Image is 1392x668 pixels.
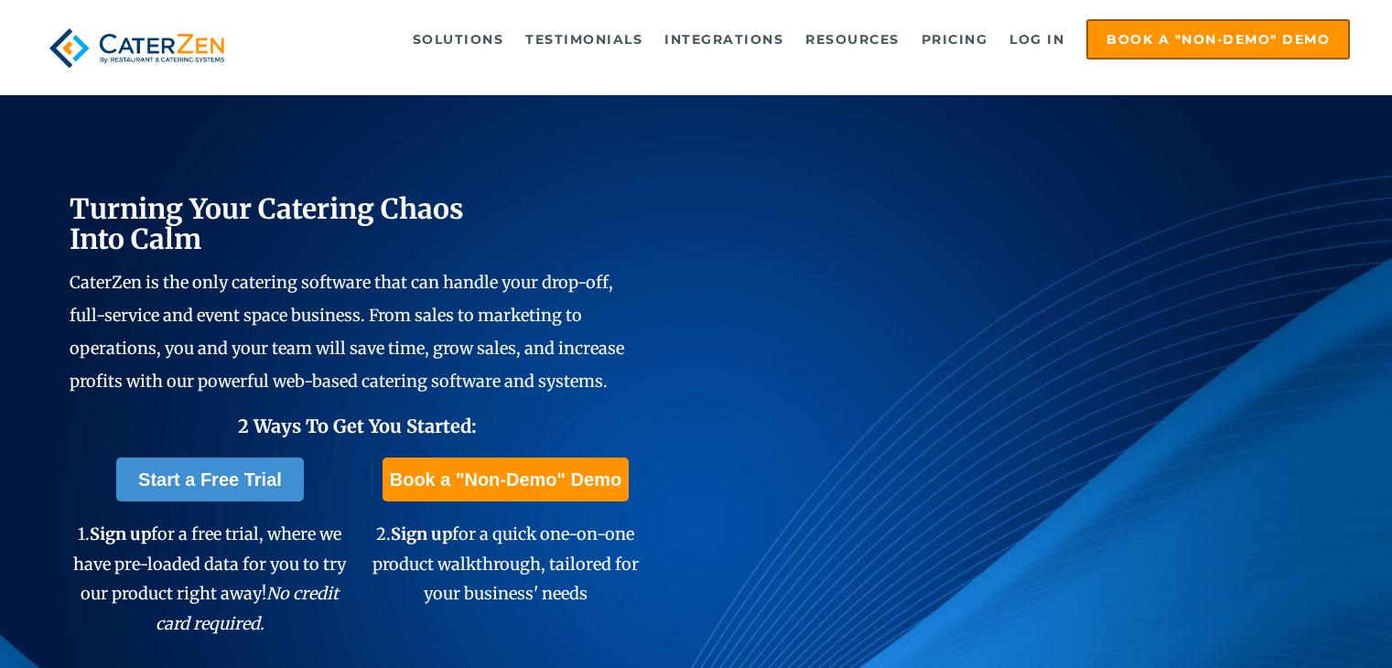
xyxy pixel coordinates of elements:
span: Sign up [90,523,151,544]
a: Book a "Non-Demo" Demo [1086,19,1350,59]
a: Start a Free Trial [116,458,304,501]
a: Pricing [912,21,998,58]
a: Integrations [655,21,793,58]
span: CaterZen is the only catering software that can handle your drop-off, full-service and event spac... [70,272,624,392]
span: Turning Your Catering Chaos Into Calm [70,191,464,256]
a: Solutions [404,21,513,58]
span: 2 Ways To Get You Started: [238,415,477,437]
iframe: Help widget launcher [1229,597,1372,648]
span: Sign up [391,523,452,544]
a: Resources [796,21,909,58]
a: Testimonials [516,21,652,58]
a: Log in [1000,21,1074,58]
em: No credit card required. [156,583,340,633]
img: caterzen [42,19,232,77]
span: 1. for a free trial, where we have pre-loaded data for you to try our product right away! [73,523,346,633]
a: Book a "Non-Demo" Demo [383,458,629,501]
span: 2. for a quick one-on-one product walkthrough, tailored for your business' needs [372,523,639,604]
div: Navigation Menu [265,19,1350,59]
